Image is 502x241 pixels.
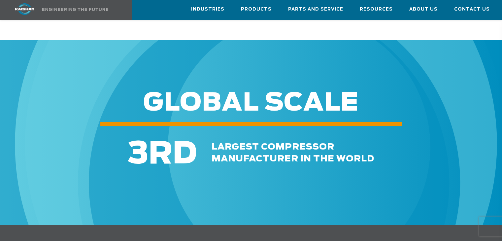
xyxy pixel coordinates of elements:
[42,8,108,11] img: Engineering the future
[288,6,343,13] span: Parts and Service
[149,139,197,169] span: RD
[128,139,149,169] span: 3
[360,6,393,13] span: Resources
[212,143,374,163] span: largest compressor manufacturer in the world
[454,6,490,13] span: Contact Us
[191,6,224,13] span: Industries
[360,0,393,18] a: Resources
[241,6,272,13] span: Products
[409,6,438,13] span: About Us
[288,0,343,18] a: Parts and Service
[191,0,224,18] a: Industries
[454,0,490,18] a: Contact Us
[241,0,272,18] a: Products
[409,0,438,18] a: About Us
